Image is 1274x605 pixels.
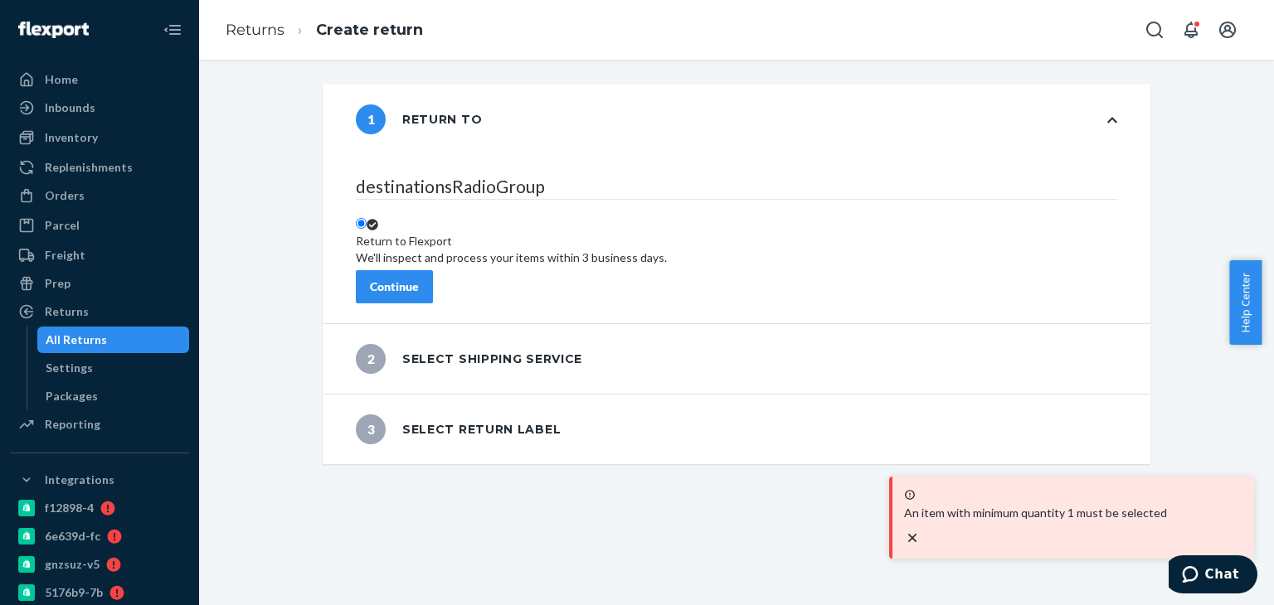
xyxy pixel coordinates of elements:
a: Parcel [10,212,189,239]
div: Returns [45,303,89,320]
svg: close toast [904,530,921,546]
button: Close Navigation [156,13,189,46]
div: Freight [45,247,85,264]
img: Flexport logo [18,22,89,38]
input: Return to FlexportWe'll inspect and process your items within 3 business days. [356,218,367,229]
span: 1 [356,104,386,134]
iframe: Opens a widget where you can chat to one of our agents [1169,555,1257,597]
div: Settings [46,360,93,376]
div: 5176b9-7b [45,584,103,601]
div: Prep [45,275,71,292]
div: Return to Flexport [356,233,667,249]
div: f12898-4 [45,500,94,516]
a: Freight [10,242,189,269]
div: Select shipping service [356,344,582,374]
div: Inventory [45,129,98,146]
a: Orders [10,182,189,209]
ol: breadcrumbs [212,6,436,55]
div: Home [45,71,78,88]
a: f12898-4 [10,495,189,521]
a: Replenishments [10,154,189,181]
legend: destinationsRadioGroup [356,174,1117,200]
a: Returns [226,21,284,39]
span: 2 [356,344,386,374]
div: Orders [45,187,85,204]
button: Open Search Box [1138,13,1171,46]
button: Integrations [10,467,189,493]
div: Integrations [45,472,114,488]
div: Continue [370,278,419,295]
a: Prep [10,270,189,297]
a: Packages [37,383,190,409]
button: Help Center [1229,260,1262,345]
div: Parcel [45,217,80,234]
span: 3 [356,414,386,444]
a: Returns [10,298,189,325]
div: Reporting [45,416,100,433]
button: Open notifications [1174,13,1208,46]
button: Open account menu [1211,13,1244,46]
a: 6e639d-fc [10,523,189,549]
a: gnzsuz-v5 [10,551,189,578]
a: Reporting [10,411,189,438]
div: Return to [356,104,482,134]
a: All Returns [37,327,190,353]
a: Create return [316,21,423,39]
a: Home [10,66,189,93]
div: We'll inspect and process your items within 3 business days. [356,249,667,266]
button: Continue [356,270,433,303]
div: 6e639d-fc [45,528,100,544]
a: Settings [37,355,190,381]
div: gnzsuz-v5 [45,556,100,573]
a: Inventory [10,124,189,151]
p: An item with minimum quantity 1 must be selected [904,505,1242,521]
div: Select return label [356,414,561,444]
div: Replenishments [45,159,133,176]
div: Inbounds [45,99,95,116]
a: Inbounds [10,94,189,121]
div: Packages [46,388,98,404]
div: All Returns [46,332,107,348]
